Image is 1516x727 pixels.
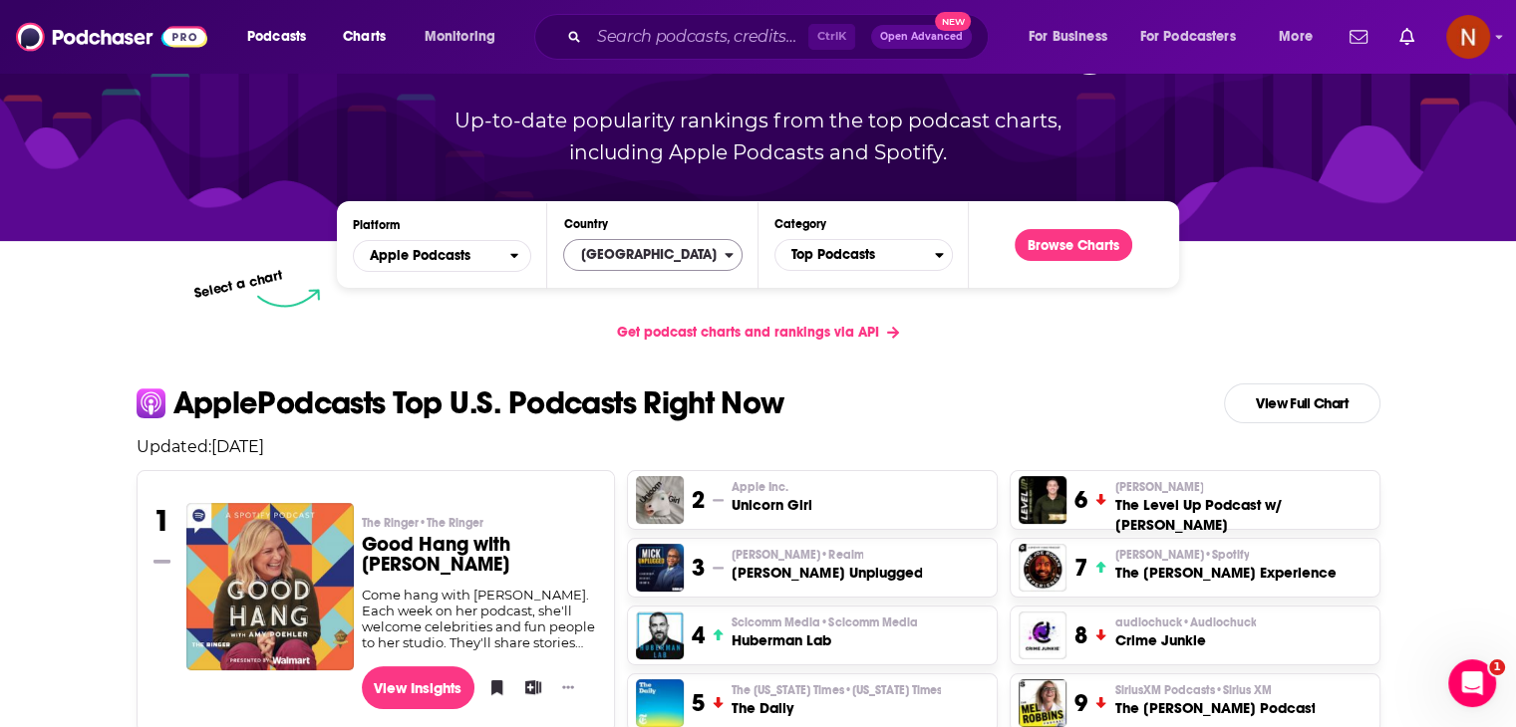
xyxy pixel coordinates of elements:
h3: The [PERSON_NAME] Podcast [1114,698,1315,718]
span: Get podcast charts and rankings via API [617,324,879,341]
h3: Crime Junkie [1114,630,1256,650]
div: Come hang with [PERSON_NAME]. Each week on her podcast, she'll welcome celebrities and fun people... [362,587,598,650]
button: Show More Button [554,677,582,697]
a: Good Hang with Amy Poehler [186,503,354,669]
img: Unicorn Girl [636,476,684,524]
h3: 4 [692,620,705,650]
span: 1 [1489,659,1505,675]
button: open menu [233,21,332,53]
h3: 1 [153,503,170,539]
div: Search podcasts, credits, & more... [553,14,1008,60]
img: The Joe Rogan Experience [1019,544,1066,592]
a: Charts [330,21,398,53]
img: Podchaser - Follow, Share and Rate Podcasts [16,18,207,56]
a: Show notifications dropdown [1342,20,1375,54]
span: Logged in as AdelNBM [1446,15,1490,59]
input: Search podcasts, credits, & more... [589,21,808,53]
h2: Platforms [353,240,531,272]
span: audiochuck [1114,614,1256,630]
span: Top Podcasts [775,238,935,272]
h3: 3 [692,553,705,583]
h3: 9 [1074,688,1087,718]
p: Up-to-date popularity rankings from the top podcast charts, including Apple Podcasts and Spotify. [416,105,1101,168]
span: [GEOGRAPHIC_DATA] [564,238,724,272]
span: New [935,12,971,31]
h3: [PERSON_NAME] Unplugged [732,563,922,583]
a: View Insights [362,666,474,709]
iframe: Intercom live chat [1448,659,1496,707]
span: The [US_STATE] Times [732,682,941,698]
img: The Level Up Podcast w/ Paul Alex [1019,476,1066,524]
span: Ctrl K [808,24,855,50]
img: The Daily [636,679,684,727]
p: Joe Rogan • Spotify [1114,547,1336,563]
h3: The Daily [732,698,941,718]
img: Huberman Lab [636,611,684,659]
button: Open AdvancedNew [871,25,972,49]
h3: 2 [692,485,705,515]
a: SiriusXM Podcasts•Sirius XMThe [PERSON_NAME] Podcast [1114,682,1315,718]
a: View Full Chart [1224,383,1380,423]
p: Paul Alex Espinoza [1114,479,1370,495]
a: [PERSON_NAME]•SpotifyThe [PERSON_NAME] Experience [1114,547,1336,583]
span: Charts [343,23,386,51]
img: Crime Junkie [1019,611,1066,659]
span: Apple Podcasts [370,249,470,263]
span: The Ringer [362,515,483,531]
h3: Huberman Lab [732,630,917,650]
p: SiriusXM Podcasts • Sirius XM [1114,682,1315,698]
button: Add to List [518,672,538,702]
p: Select a chart [193,267,285,302]
button: Show profile menu [1446,15,1490,59]
span: Apple Inc. [732,479,788,495]
button: Browse Charts [1015,229,1132,261]
img: The Mel Robbins Podcast [1019,679,1066,727]
span: [PERSON_NAME] [1114,479,1203,495]
p: The New York Times • New York Times [732,682,941,698]
h3: 5 [692,688,705,718]
p: Apple Podcasts Top U.S. Podcasts Right Now [173,387,784,419]
span: Scicomm Media [732,614,917,630]
a: The [US_STATE] Times•[US_STATE] TimesThe Daily [732,682,941,718]
span: • [US_STATE] Times [843,683,941,697]
a: Good Hang with Amy Poehler [186,503,354,670]
span: For Business [1029,23,1107,51]
a: Get podcast charts and rankings via API [601,308,915,357]
button: open menu [1015,21,1132,53]
h3: Good Hang with [PERSON_NAME] [362,535,598,575]
h3: The Level Up Podcast w/ [PERSON_NAME] [1114,495,1370,535]
p: The Ringer • The Ringer [362,515,598,531]
img: Mick Unplugged [636,544,684,592]
h3: Unicorn Girl [732,495,812,515]
span: Monitoring [425,23,495,51]
p: Mick Hunt • Realm [732,547,922,563]
span: • Spotify [1203,548,1249,562]
span: • The Ringer [419,516,483,530]
span: • Realm [820,548,863,562]
span: For Podcasters [1140,23,1236,51]
span: • Sirius XM [1214,683,1271,697]
p: Apple Inc. [732,479,812,495]
button: Categories [774,239,953,271]
a: Scicomm Media•Scicomm MediaHuberman Lab [732,614,917,650]
button: Countries [563,239,742,271]
a: Show notifications dropdown [1391,20,1422,54]
a: audiochuck•AudiochuckCrime Junkie [1114,614,1256,650]
a: Apple Inc.Unicorn Girl [732,479,812,515]
span: Podcasts [247,23,306,51]
button: Bookmark Podcast [482,672,502,702]
button: open menu [1127,21,1265,53]
img: User Profile [1446,15,1490,59]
